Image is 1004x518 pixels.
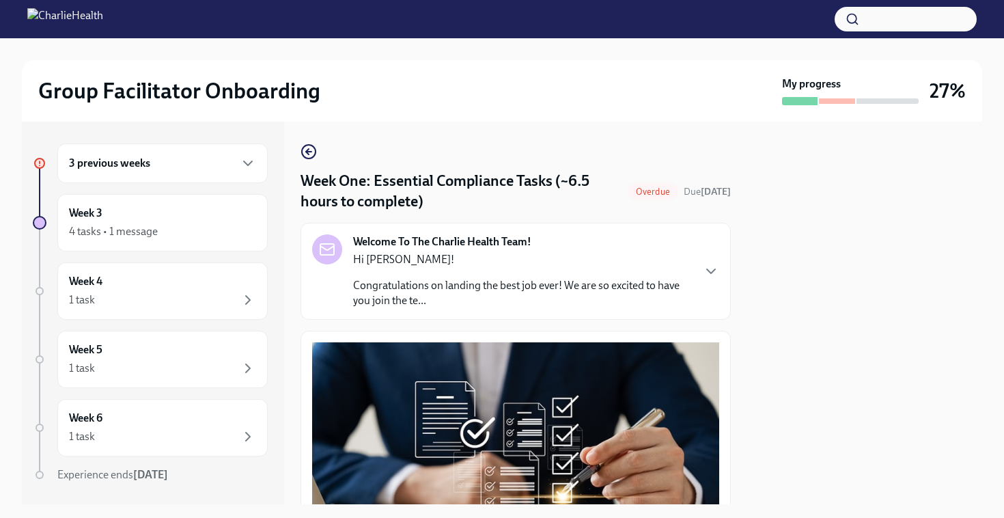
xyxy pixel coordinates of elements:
[69,292,95,308] div: 1 task
[33,262,268,320] a: Week 41 task
[353,252,692,267] p: Hi [PERSON_NAME]!
[684,185,731,198] span: September 19th, 2025 10:00
[69,411,102,426] h6: Week 6
[353,278,692,308] p: Congratulations on landing the best job ever! We are so excited to have you join the te...
[782,77,841,92] strong: My progress
[69,342,102,357] h6: Week 5
[69,156,150,171] h6: 3 previous weeks
[69,429,95,444] div: 1 task
[69,224,158,239] div: 4 tasks • 1 message
[57,144,268,183] div: 3 previous weeks
[701,186,731,197] strong: [DATE]
[69,274,102,289] h6: Week 4
[33,194,268,251] a: Week 34 tasks • 1 message
[353,234,531,249] strong: Welcome To The Charlie Health Team!
[628,187,678,197] span: Overdue
[27,8,103,30] img: CharlieHealth
[684,186,731,197] span: Due
[33,399,268,456] a: Week 61 task
[301,171,622,212] h4: Week One: Essential Compliance Tasks (~6.5 hours to complete)
[930,79,966,103] h3: 27%
[69,206,102,221] h6: Week 3
[33,331,268,388] a: Week 51 task
[69,361,95,376] div: 1 task
[57,468,168,481] span: Experience ends
[133,468,168,481] strong: [DATE]
[38,77,320,105] h2: Group Facilitator Onboarding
